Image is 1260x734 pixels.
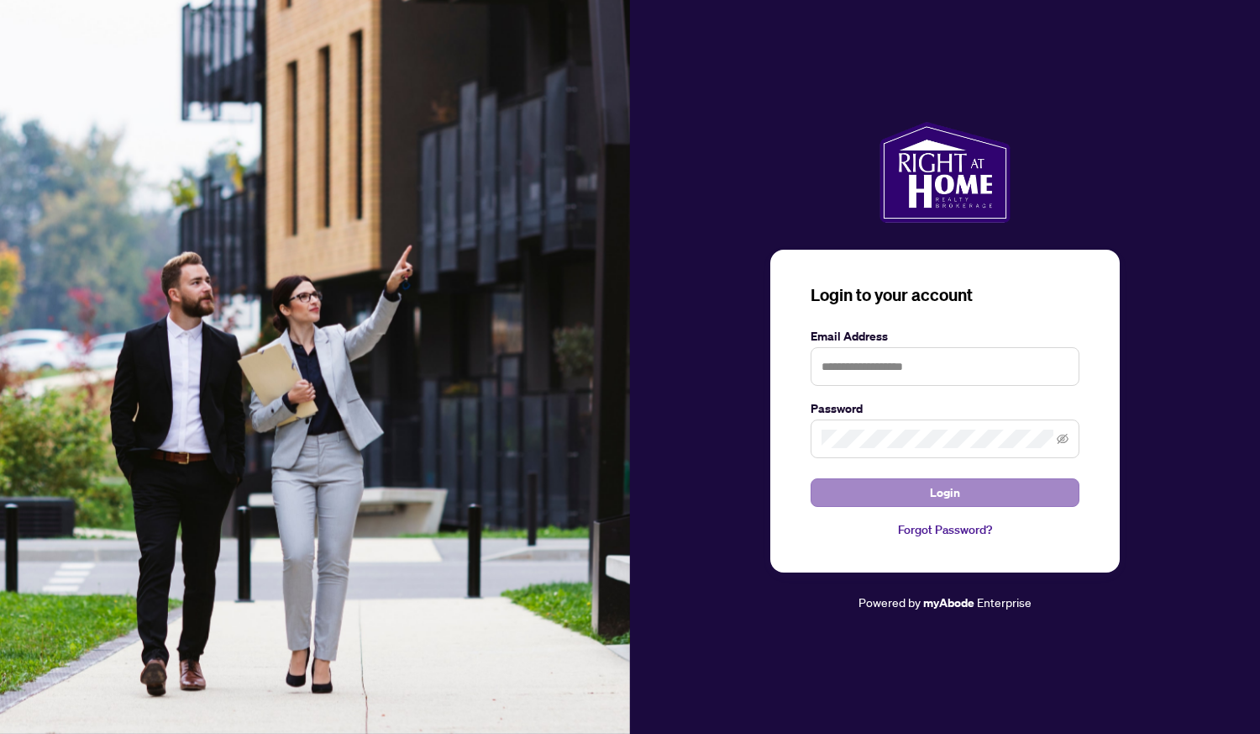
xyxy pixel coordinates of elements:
label: Password [811,399,1079,418]
label: Email Address [811,327,1079,346]
a: Forgot Password? [811,520,1079,539]
a: myAbode [923,594,974,612]
img: ma-logo [879,122,1010,223]
span: eye-invisible [1057,433,1068,445]
span: Enterprise [977,594,1032,610]
button: Login [811,478,1079,507]
h3: Login to your account [811,283,1079,307]
span: Login [930,479,960,506]
span: Powered by [858,594,921,610]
